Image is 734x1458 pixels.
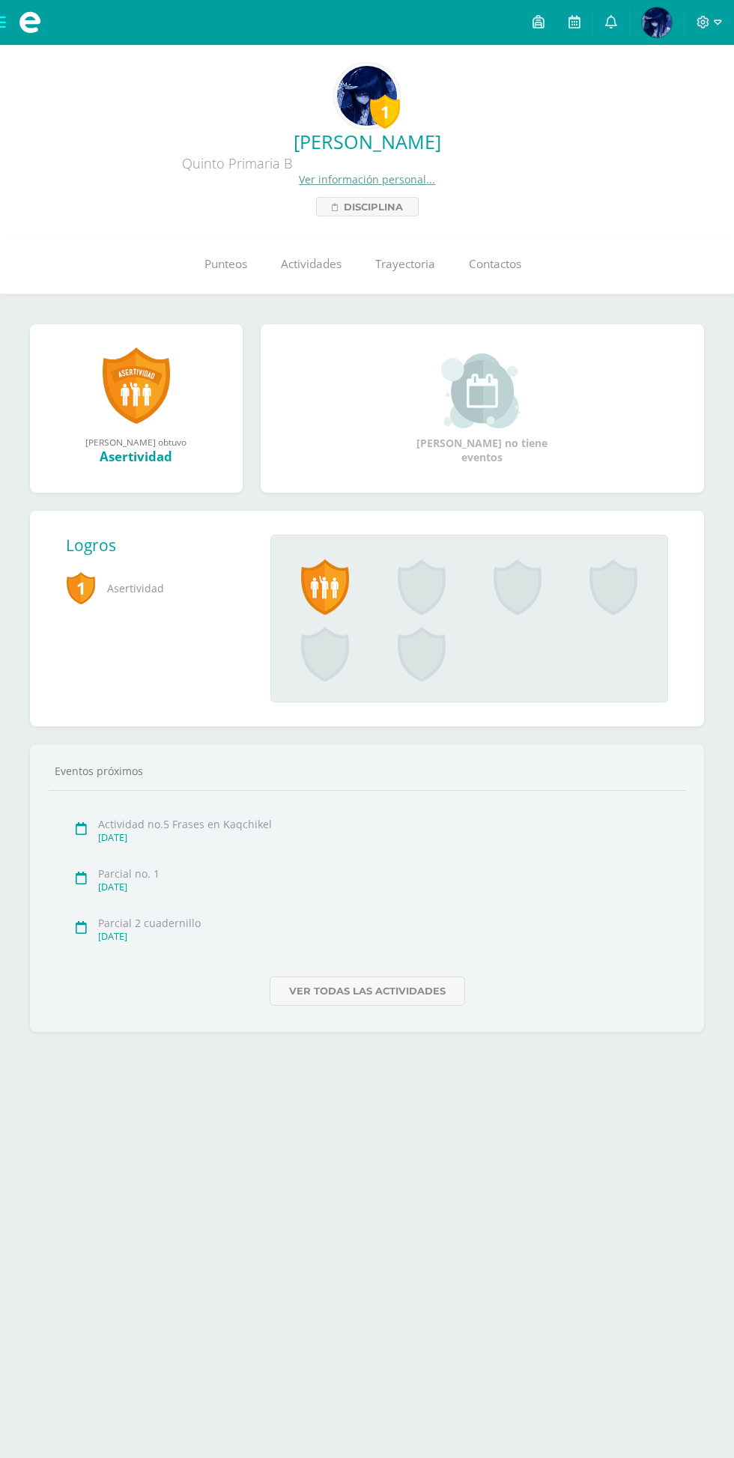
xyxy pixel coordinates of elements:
a: Ver información personal... [299,172,435,186]
a: Trayectoria [358,234,452,294]
div: Actividad no.5 Frases en Kaqchikel [98,817,670,831]
span: Disciplina [344,198,403,216]
a: Contactos [452,234,538,294]
div: [PERSON_NAME] obtuvo [45,436,228,448]
span: 1 [66,571,96,605]
div: [DATE] [98,881,670,893]
img: 9ba38c48b12b46d38a41a0fd379b9de0.png [337,66,397,126]
div: [DATE] [98,930,670,943]
div: [PERSON_NAME] no tiene eventos [407,353,557,464]
div: Quinto Primaria B [12,154,461,172]
span: Punteos [204,256,247,272]
div: Eventos próximos [49,764,685,778]
a: [PERSON_NAME] [12,129,722,154]
span: Trayectoria [375,256,435,272]
div: Asertividad [45,448,228,465]
div: Parcial 2 cuadernillo [98,916,670,930]
div: Parcial no. 1 [98,866,670,881]
a: Ver todas las actividades [270,976,465,1006]
a: Disciplina [316,197,419,216]
div: [DATE] [98,831,670,844]
span: Asertividad [66,568,246,609]
a: Actividades [264,234,358,294]
div: Logros [66,535,258,556]
a: Punteos [187,234,264,294]
span: Contactos [469,256,521,272]
img: 0e0c6ed2c1250ce726c7ff894111a6dd.png [642,7,672,37]
span: Actividades [281,256,342,272]
img: event_small.png [441,353,523,428]
div: 1 [370,94,400,129]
